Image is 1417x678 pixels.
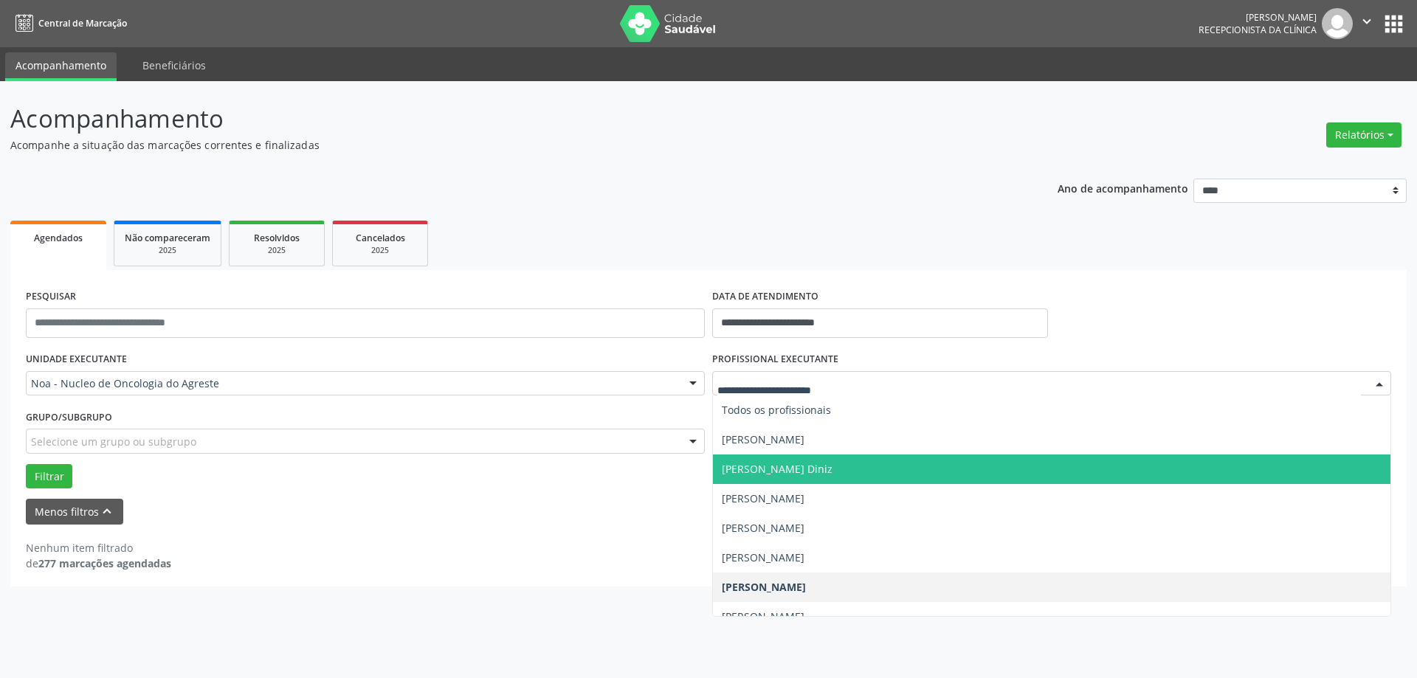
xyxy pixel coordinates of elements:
div: 2025 [343,245,417,256]
label: DATA DE ATENDIMENTO [712,286,818,308]
a: Central de Marcação [10,11,127,35]
button: Menos filtroskeyboard_arrow_up [26,499,123,525]
div: [PERSON_NAME] [1199,11,1317,24]
span: Resolvidos [254,232,300,244]
p: Ano de acompanhamento [1058,179,1188,197]
div: de [26,556,171,571]
div: 2025 [125,245,210,256]
span: [PERSON_NAME] [722,580,806,594]
div: 2025 [240,245,314,256]
strong: 277 marcações agendadas [38,556,171,570]
span: Todos os profissionais [722,403,831,417]
span: [PERSON_NAME] [722,550,804,564]
button:  [1353,8,1381,39]
span: [PERSON_NAME] [722,432,804,446]
p: Acompanhamento [10,100,987,137]
span: Noa - Nucleo de Oncologia do Agreste [31,376,675,391]
label: Grupo/Subgrupo [26,406,112,429]
label: PROFISSIONAL EXECUTANTE [712,348,838,371]
span: [PERSON_NAME] [722,491,804,505]
p: Acompanhe a situação das marcações correntes e finalizadas [10,137,987,153]
img: img [1322,8,1353,39]
a: Acompanhamento [5,52,117,81]
span: Cancelados [356,232,405,244]
i:  [1359,13,1375,30]
i: keyboard_arrow_up [99,503,115,519]
label: PESQUISAR [26,286,76,308]
button: Filtrar [26,464,72,489]
span: Não compareceram [125,232,210,244]
span: Central de Marcação [38,17,127,30]
label: UNIDADE EXECUTANTE [26,348,127,371]
span: [PERSON_NAME] [722,609,804,623]
button: apps [1381,11,1407,37]
a: Beneficiários [132,52,216,78]
span: Selecione um grupo ou subgrupo [31,434,196,449]
span: [PERSON_NAME] [722,521,804,535]
span: [PERSON_NAME] Diniz [722,462,832,476]
button: Relatórios [1326,122,1402,148]
span: Recepcionista da clínica [1199,24,1317,36]
div: Nenhum item filtrado [26,540,171,556]
span: Agendados [34,232,83,244]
